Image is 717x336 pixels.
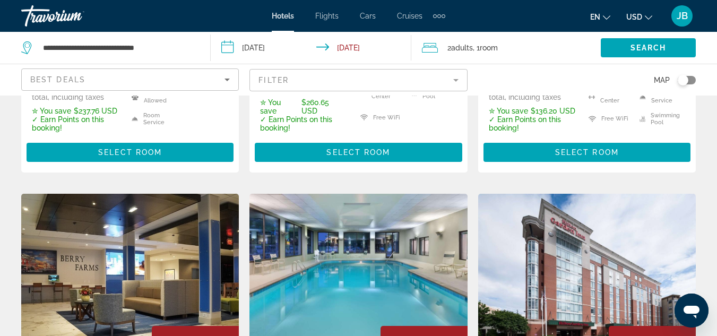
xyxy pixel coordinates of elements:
p: total, including taxes [32,93,118,101]
button: Select Room [27,143,234,162]
a: Flights [315,12,339,20]
button: Search [601,38,696,57]
a: Hotels [272,12,294,20]
p: $260.65 USD [260,98,347,115]
span: ✮ You save [32,107,71,115]
a: Select Room [255,145,462,157]
iframe: Button to launch messaging window [675,294,709,328]
span: Select Room [98,148,162,157]
span: Select Room [326,148,390,157]
button: Check-in date: Sep 26, 2025 Check-out date: Sep 29, 2025 [211,32,411,64]
a: Select Room [27,145,234,157]
span: Map [654,73,670,88]
mat-select: Sort by [30,73,230,86]
span: Best Deals [30,75,85,84]
button: Change language [590,9,610,24]
span: , 1 [473,40,498,55]
p: ✓ Earn Points on this booking! [489,115,575,132]
span: Select Room [555,148,619,157]
span: JB [677,11,688,21]
p: $237.76 USD [32,107,118,115]
span: Adults [451,44,473,52]
span: Search [630,44,667,52]
p: ✓ Earn Points on this booking! [260,115,347,132]
span: Room [480,44,498,52]
span: en [590,13,600,21]
span: ✮ You save [489,107,528,115]
li: Free WiFi [355,108,406,127]
li: Room Service [634,89,685,105]
p: ✓ Earn Points on this booking! [32,115,118,132]
span: USD [626,13,642,21]
button: Select Room [483,143,690,162]
button: Filter [249,68,467,92]
button: Travelers: 2 adults, 0 children [411,32,601,64]
button: Extra navigation items [433,7,445,24]
span: 2 [447,40,473,55]
li: Room Service [126,111,177,127]
li: Free WiFi [583,111,634,127]
a: Cruises [397,12,422,20]
button: Select Room [255,143,462,162]
button: User Menu [668,5,696,27]
li: Fitness Center [583,89,634,105]
button: Toggle map [670,75,696,85]
li: Pets Allowed [126,89,177,105]
a: Select Room [483,145,690,157]
li: Swimming Pool [634,111,685,127]
span: ✮ You save [260,98,299,115]
p: $136.20 USD [489,107,575,115]
a: Cars [360,12,376,20]
a: Travorium [21,2,127,30]
button: Change currency [626,9,652,24]
p: total, including taxes [489,93,575,101]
